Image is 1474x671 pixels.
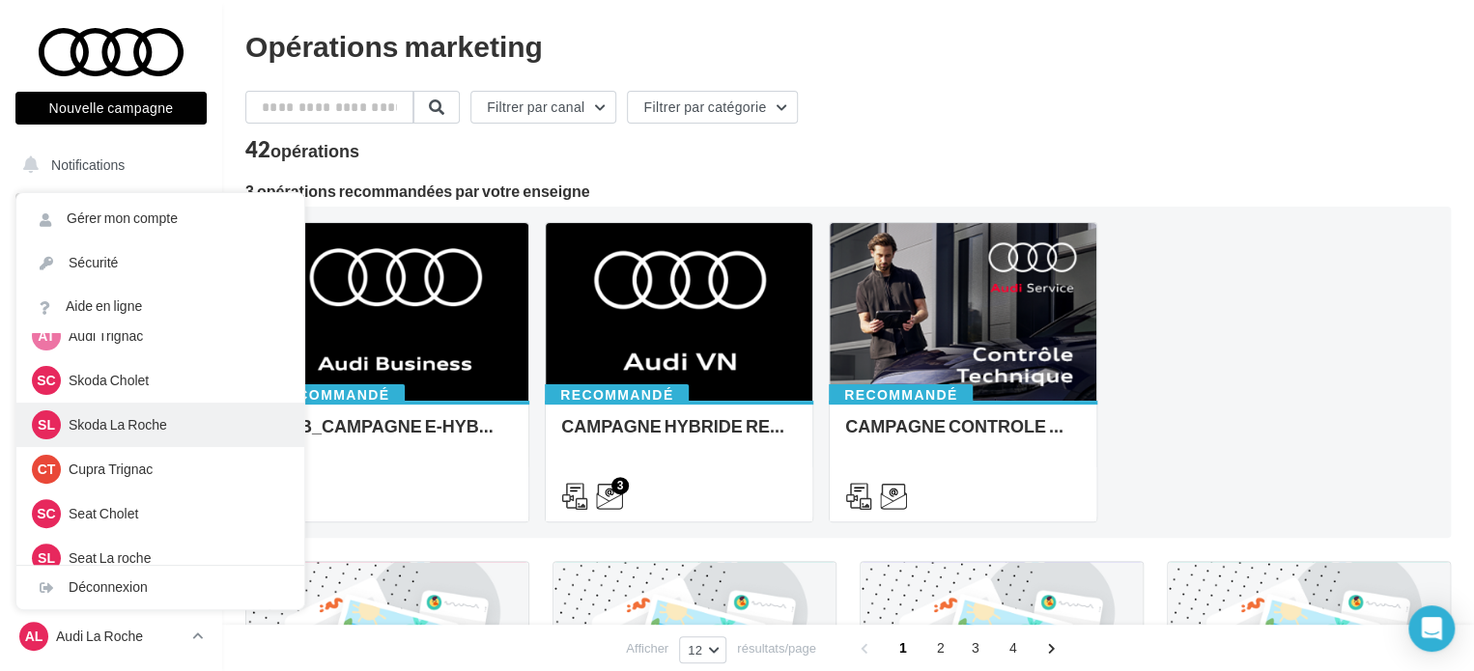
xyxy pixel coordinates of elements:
[69,504,281,523] p: Seat Cholet
[561,416,797,455] div: CAMPAGNE HYBRIDE RECHARGEABLE
[12,240,211,282] a: Boîte de réception99+
[69,326,281,346] p: Audi Trignac
[51,156,125,173] span: Notifications
[925,632,956,663] span: 2
[38,548,55,568] span: SL
[37,371,55,390] span: SC
[12,291,211,331] a: Visibilité en ligne
[38,460,56,479] span: CT
[37,504,55,523] span: SC
[277,416,513,455] div: B2B_CAMPAGNE E-HYBRID OCTOBRE
[56,627,184,646] p: Audi La Roche
[12,339,211,379] a: Campagnes
[626,639,668,657] span: Afficher
[12,145,203,185] button: Notifications
[12,434,211,491] a: PLV et print personnalisable
[679,636,726,663] button: 12
[69,460,281,479] p: Cupra Trignac
[16,241,304,285] a: Sécurité
[998,632,1029,663] span: 4
[12,193,211,234] a: Opérations
[69,371,281,390] p: Skoda Cholet
[16,197,304,240] a: Gérer mon compte
[888,632,919,663] span: 1
[688,642,702,657] span: 12
[38,326,55,346] span: AT
[845,416,1081,455] div: CAMPAGNE CONTROLE TECHNIQUE 25€ OCTOBRE
[261,384,405,405] div: Recommandé
[545,384,689,405] div: Recommandé
[737,639,816,657] span: résultats/page
[611,477,629,494] div: 3
[15,92,207,125] button: Nouvelle campagne
[15,618,207,655] a: AL Audi La Roche
[25,627,43,646] span: AL
[245,183,1451,199] div: 3 opérations recommandées par votre enseigne
[960,632,991,663] span: 3
[270,142,359,159] div: opérations
[16,566,304,609] div: Déconnexion
[38,415,55,434] span: SL
[470,91,616,124] button: Filtrer par canal
[69,415,281,434] p: Skoda La Roche
[69,548,281,568] p: Seat La roche
[829,384,973,405] div: Recommandé
[12,386,211,427] a: Médiathèque
[245,139,359,160] div: 42
[16,285,304,328] a: Aide en ligne
[245,31,1451,60] div: Opérations marketing
[1408,605,1455,652] div: Open Intercom Messenger
[627,91,798,124] button: Filtrer par catégorie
